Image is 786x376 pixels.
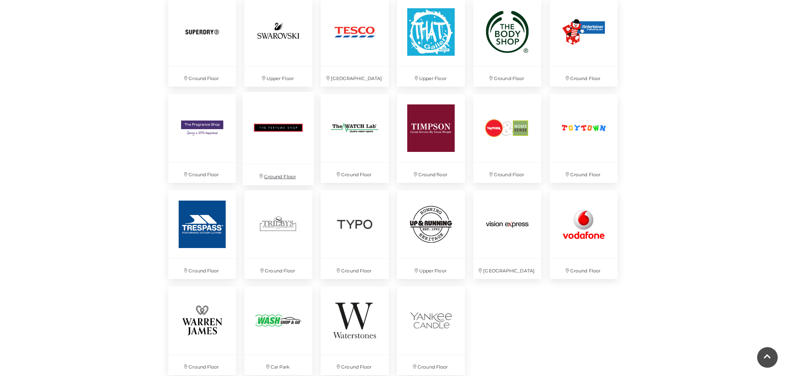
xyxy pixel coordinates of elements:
[473,66,541,87] p: Ground Floor
[316,90,393,187] a: The Watch Lab at Festival Place, Basingstoke. Ground Floor
[168,66,236,87] p: Ground Floor
[321,94,389,162] img: The Watch Lab at Festival Place, Basingstoke.
[550,66,618,87] p: Ground Floor
[244,66,312,87] p: Upper Floor
[316,186,393,283] a: Ground Floor
[397,66,465,87] p: Upper Floor
[321,355,389,375] p: Ground Floor
[244,355,312,375] p: Car Park
[473,163,541,183] p: Ground Floor
[321,259,389,279] p: Ground Floor
[397,259,465,279] p: Upper Floor
[550,259,618,279] p: Ground Floor
[321,163,389,183] p: Ground Floor
[393,186,469,283] a: Up & Running at Festival Place Upper Floor
[397,190,465,258] img: Up & Running at Festival Place
[545,90,622,187] a: Ground Floor
[164,90,241,187] a: Ground Floor
[238,87,319,189] a: Ground Floor
[469,186,545,283] a: [GEOGRAPHIC_DATA]
[243,164,314,185] p: Ground Floor
[244,259,312,279] p: Ground Floor
[469,90,545,187] a: Ground Floor
[240,186,316,283] a: Ground Floor
[168,259,236,279] p: Ground Floor
[473,259,541,279] p: [GEOGRAPHIC_DATA]
[397,355,465,375] p: Ground Floor
[168,163,236,183] p: Ground Floor
[545,186,622,283] a: Ground Floor
[168,355,236,375] p: Ground Floor
[393,90,469,187] a: Ground floor
[397,163,465,183] p: Ground floor
[244,286,312,355] img: Wash Shop and Go, Basingstoke, Festival Place, Hampshire
[321,66,389,87] p: [GEOGRAPHIC_DATA]
[164,186,241,283] a: Ground Floor
[550,163,618,183] p: Ground Floor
